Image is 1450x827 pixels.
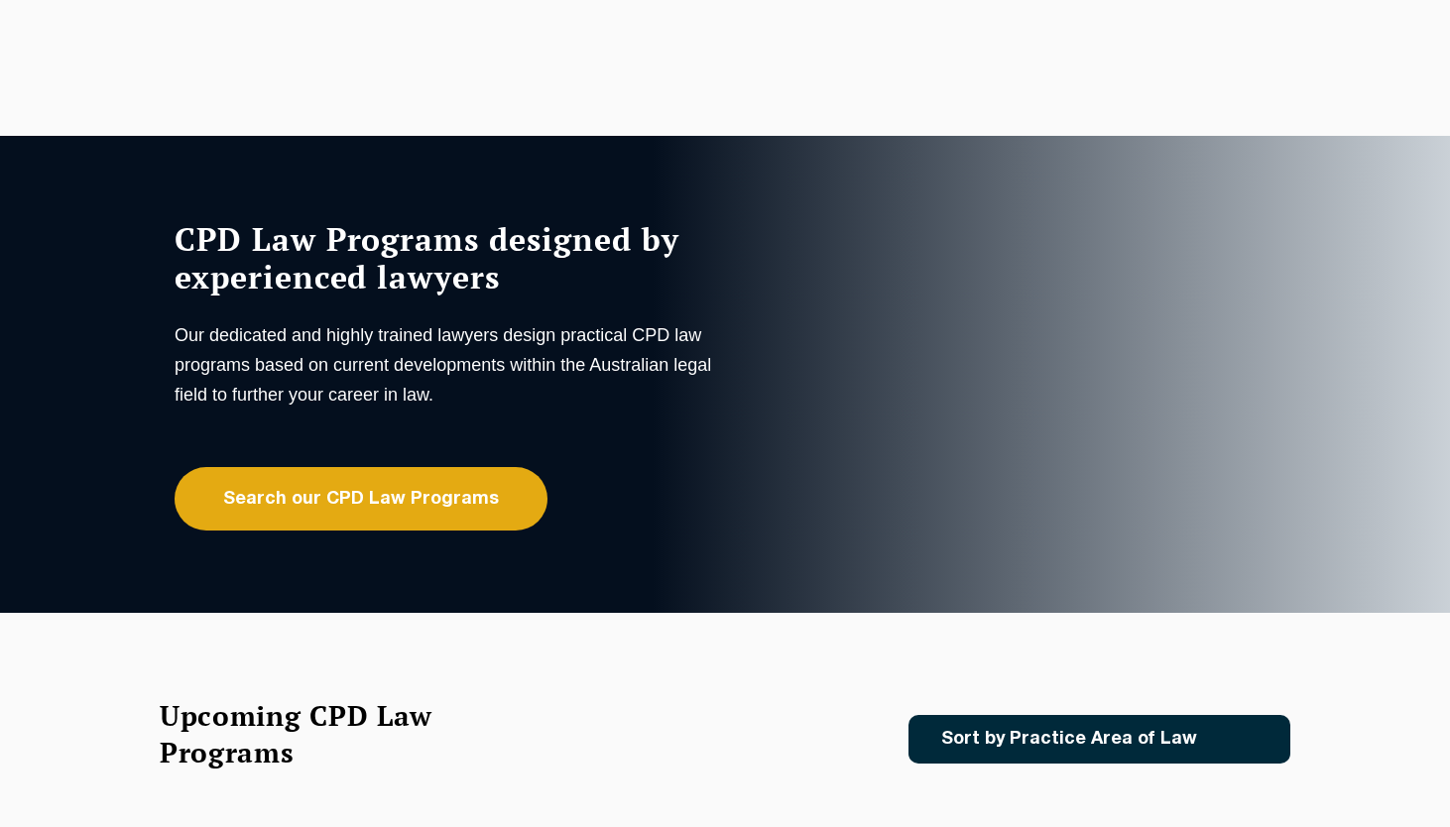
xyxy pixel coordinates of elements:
h2: Upcoming CPD Law Programs [160,697,482,770]
a: Sort by Practice Area of Law [908,715,1290,764]
h1: CPD Law Programs designed by experienced lawyers [175,220,720,295]
a: Search our CPD Law Programs [175,467,547,531]
img: Icon [1229,731,1252,748]
p: Our dedicated and highly trained lawyers design practical CPD law programs based on current devel... [175,320,720,410]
